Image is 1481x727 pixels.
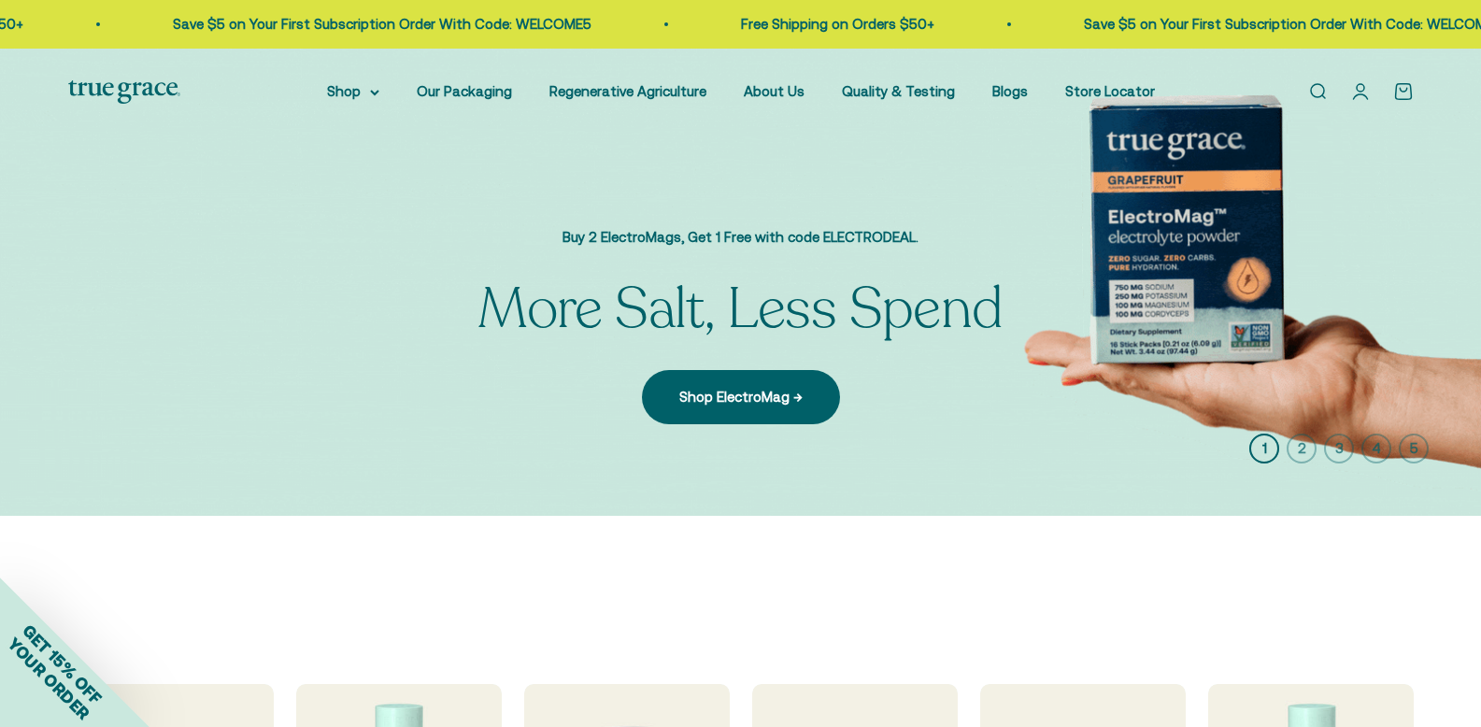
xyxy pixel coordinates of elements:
a: Store Locator [1065,83,1155,99]
split-lines: More Salt, Less Spend [477,271,1003,348]
button: 4 [1361,434,1391,463]
a: Quality & Testing [842,83,955,99]
a: Free Shipping on Orders $50+ [731,16,924,32]
a: Shop ElectroMag → [642,370,840,424]
span: YOUR ORDER [4,634,93,723]
button: 5 [1399,434,1429,463]
p: Save $5 on Your First Subscription Order With Code: WELCOME5 [163,13,581,36]
button: 2 [1287,434,1317,463]
summary: Shop [327,80,379,103]
button: 1 [1249,434,1279,463]
p: Buy 2 ElectroMags, Get 1 Free with code ELECTRODEAL. [477,226,1003,249]
button: 3 [1324,434,1354,463]
a: Our Packaging [417,83,512,99]
a: About Us [744,83,805,99]
span: GET 15% OFF [19,620,106,707]
a: Regenerative Agriculture [549,83,706,99]
a: Blogs [992,83,1028,99]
